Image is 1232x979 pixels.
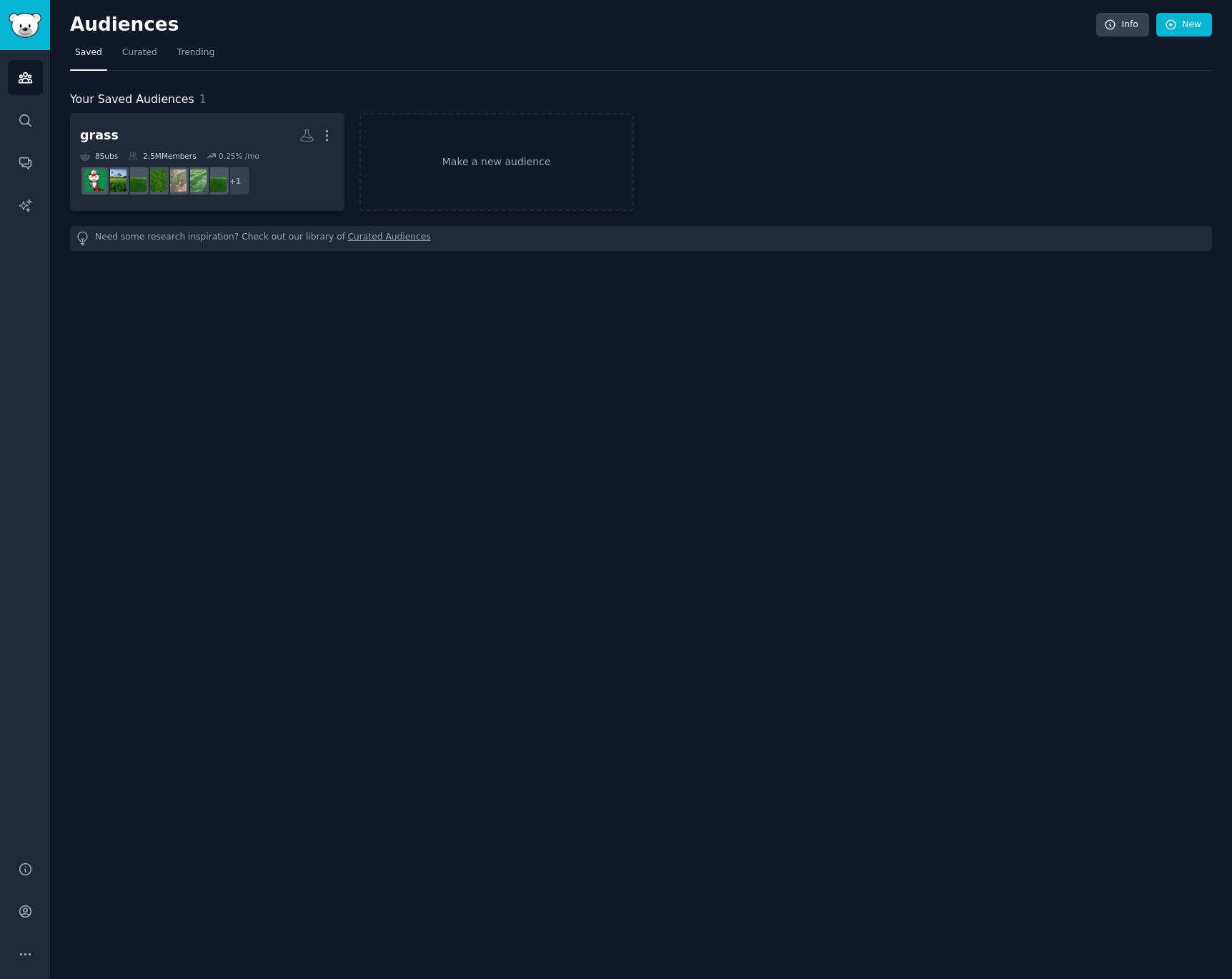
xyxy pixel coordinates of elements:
a: Make a new audience [359,113,634,211]
div: 0.25 % /mo [219,151,259,161]
a: Curated Audiences [348,231,431,246]
img: Lawncarewithpics [184,169,207,192]
img: Zoysia [164,169,187,192]
a: Info [1096,13,1149,37]
div: 8 Sub s [80,151,118,161]
span: Saved [75,46,102,59]
img: lawnmowers [204,169,227,192]
img: GummySearch logo [9,13,41,38]
img: LawnCarePros [124,169,146,192]
img: lawncare [84,169,106,192]
span: Curated [122,46,157,59]
img: bermudagrass [144,169,167,192]
div: Need some research inspiration? Check out our library of [70,226,1212,251]
a: grass8Subs2.5MMembers0.25% /mo+1lawnmowersLawncarewithpicsZoysiabermudagrassLawnCareProslawnlawncare [70,113,344,211]
a: Curated [117,41,162,71]
img: lawn [104,169,126,192]
span: Trending [177,46,214,59]
span: 1 [199,92,207,106]
a: New [1156,13,1212,37]
span: Your Saved Audiences [70,91,194,109]
a: Trending [172,41,219,71]
h2: Audiences [70,14,1096,36]
div: grass [80,127,119,144]
div: 2.5M Members [128,151,196,161]
a: Saved [70,41,107,71]
div: + 1 [220,166,250,196]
